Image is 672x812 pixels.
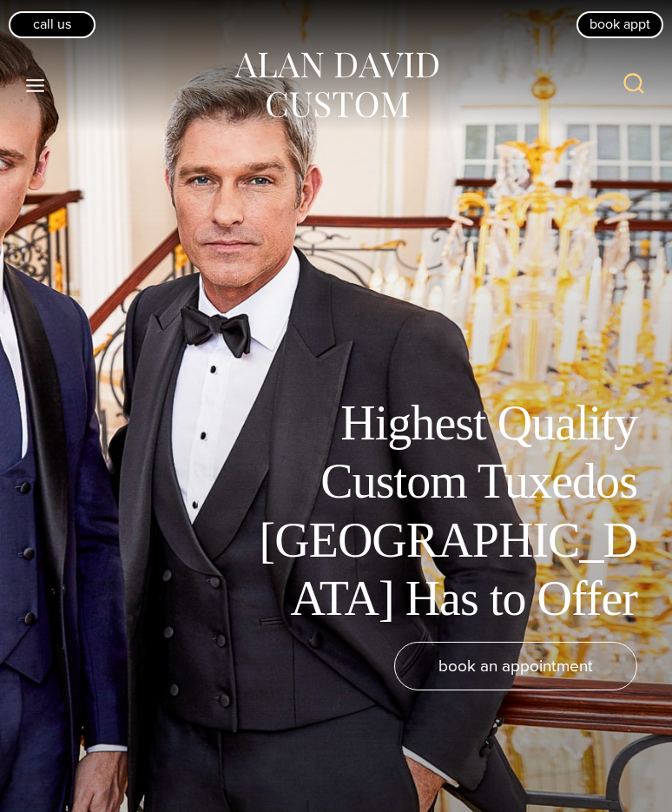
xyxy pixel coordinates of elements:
[9,11,96,37] a: Call Us
[613,64,655,106] button: View Search Form
[17,69,54,101] button: Open menu
[438,653,593,678] span: book an appointment
[576,11,663,37] a: book appt
[394,642,637,690] a: book an appointment
[247,394,637,628] h1: Highest Quality Custom Tuxedos [GEOGRAPHIC_DATA] Has to Offer
[232,47,440,124] img: Alan David Custom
